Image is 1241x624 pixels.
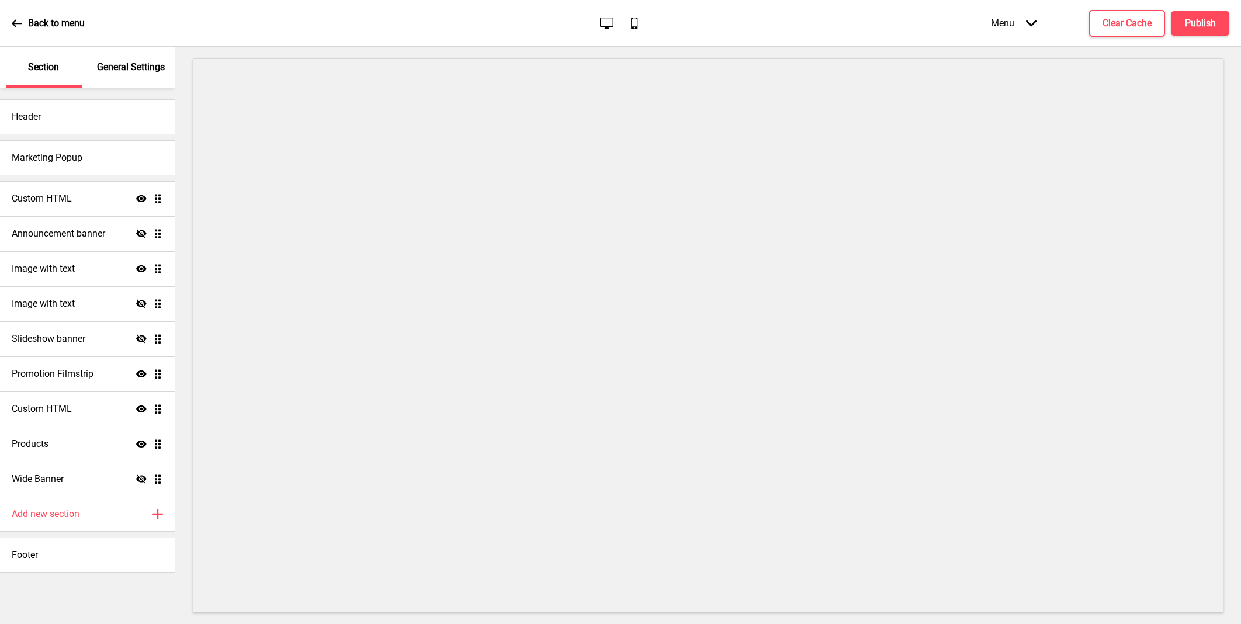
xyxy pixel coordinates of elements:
[12,192,72,205] h4: Custom HTML
[12,151,82,164] h4: Marketing Popup
[1185,17,1216,30] h4: Publish
[1171,11,1229,36] button: Publish
[12,262,75,275] h4: Image with text
[12,403,72,415] h4: Custom HTML
[12,549,38,561] h4: Footer
[28,17,85,30] p: Back to menu
[12,438,48,450] h4: Products
[12,508,79,521] h4: Add new section
[12,332,85,345] h4: Slideshow banner
[12,110,41,123] h4: Header
[12,227,105,240] h4: Announcement banner
[979,6,1048,40] div: Menu
[12,8,85,39] a: Back to menu
[97,61,165,74] p: General Settings
[28,61,59,74] p: Section
[12,473,64,486] h4: Wide Banner
[1103,17,1152,30] h4: Clear Cache
[12,297,75,310] h4: Image with text
[12,368,93,380] h4: Promotion Filmstrip
[1089,10,1165,37] button: Clear Cache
